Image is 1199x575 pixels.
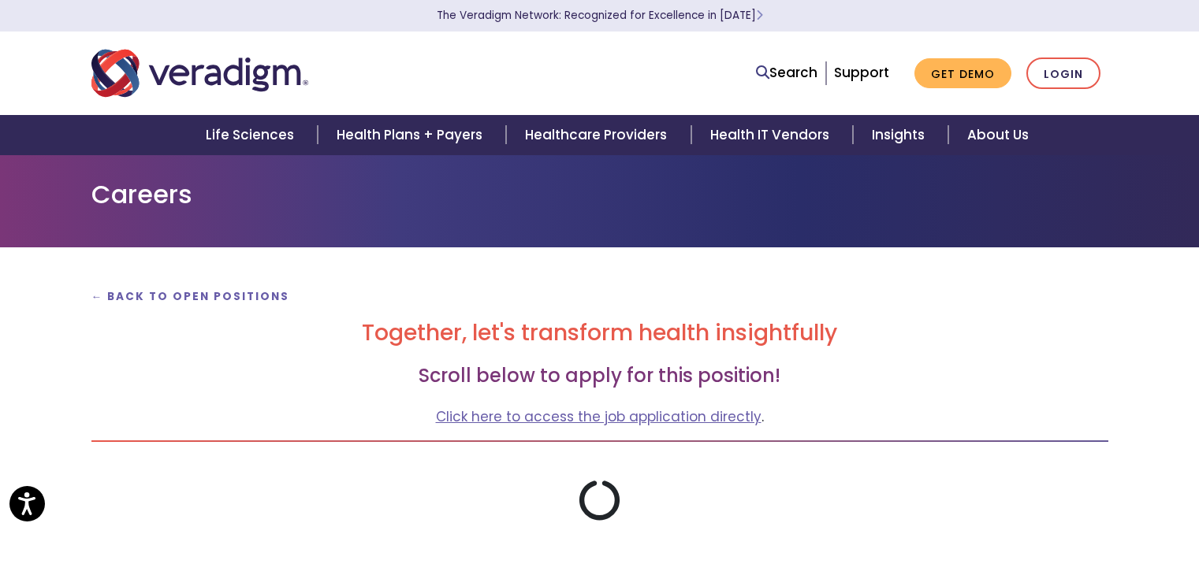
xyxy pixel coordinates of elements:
a: About Us [948,115,1048,155]
a: Health IT Vendors [691,115,853,155]
img: Veradigm logo [91,47,308,99]
a: Health Plans + Payers [318,115,506,155]
a: The Veradigm Network: Recognized for Excellence in [DATE]Learn More [437,8,763,23]
a: Search [756,62,817,83]
a: Life Sciences [187,115,318,155]
a: Get Demo [914,58,1011,89]
p: . [91,406,1108,428]
a: ← Back to Open Positions [91,289,290,304]
a: Click here to access the job application directly [436,407,761,426]
a: Healthcare Providers [506,115,691,155]
a: Insights [853,115,948,155]
a: Login [1026,57,1100,90]
span: Learn More [756,8,763,23]
h3: Scroll below to apply for this position! [91,365,1108,388]
a: Support [834,63,889,82]
h1: Careers [91,180,1108,210]
h2: Together, let's transform health insightfully [91,320,1108,347]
